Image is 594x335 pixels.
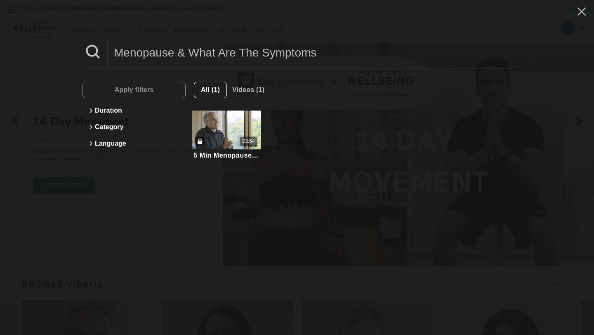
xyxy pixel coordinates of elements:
button: Duration [87,102,181,119]
input: Search [108,41,511,64]
div: 5 Min Menopause & What Are The Symptoms [193,151,259,159]
button: All (1) [194,82,227,98]
a: 5 Min Menopause & What Are The Symptoms03:545 Min Menopause & What Are The Symptoms [192,111,261,160]
span: All (1) [201,86,220,93]
button: Category [87,119,181,135]
div: 03:54 [243,138,255,145]
span: Videos (1) [232,86,264,93]
button: Videos (1) [227,82,270,98]
button: Language [87,135,181,152]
